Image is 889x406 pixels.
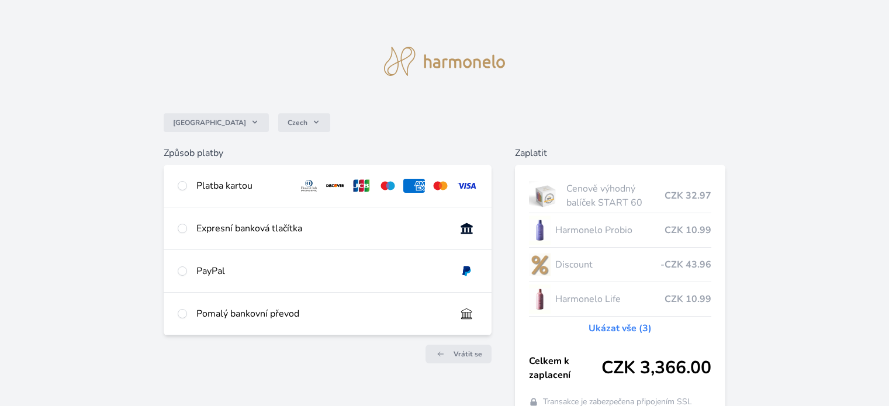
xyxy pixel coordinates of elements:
span: CZK 10.99 [665,223,711,237]
span: [GEOGRAPHIC_DATA] [173,118,246,127]
div: PayPal [196,264,446,278]
button: Czech [278,113,330,132]
span: Celkem k zaplacení [529,354,601,382]
span: -CZK 43.96 [660,258,711,272]
span: Harmonelo Life [555,292,664,306]
span: Cenově výhodný balíček START 60 [566,182,664,210]
img: logo.svg [384,47,506,76]
h6: Způsob platby [164,146,491,160]
img: discount-lo.png [529,250,551,279]
span: CZK 32.97 [665,189,711,203]
a: Ukázat vše (3) [589,321,652,335]
span: Czech [288,118,307,127]
img: visa.svg [456,179,478,193]
div: Platba kartou [196,179,289,193]
img: start.jpg [529,181,562,210]
div: Expresní banková tlačítka [196,221,446,235]
span: Vrátit se [454,349,482,359]
span: CZK 10.99 [665,292,711,306]
img: CLEAN_LIFE_se_stinem_x-lo.jpg [529,284,551,314]
img: discover.svg [324,179,346,193]
span: Discount [555,258,660,272]
img: CLEAN_PROBIO_se_stinem_x-lo.jpg [529,216,551,245]
h6: Zaplatit [515,146,725,160]
a: Vrátit se [426,345,492,363]
img: paypal.svg [456,264,478,278]
img: diners.svg [298,179,320,193]
img: maestro.svg [377,179,399,193]
img: bankTransfer_IBAN.svg [456,307,478,321]
span: CZK 3,366.00 [601,358,711,379]
span: Harmonelo Probio [555,223,664,237]
img: onlineBanking_CZ.svg [456,221,478,235]
img: jcb.svg [351,179,372,193]
img: mc.svg [430,179,451,193]
button: [GEOGRAPHIC_DATA] [164,113,269,132]
div: Pomalý bankovní převod [196,307,446,321]
img: amex.svg [403,179,425,193]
